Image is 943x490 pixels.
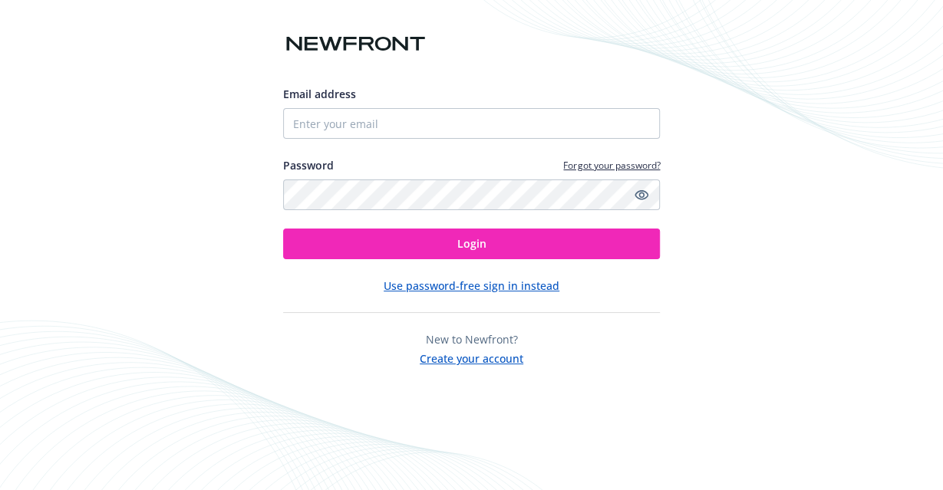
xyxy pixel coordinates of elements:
[283,229,661,259] button: Login
[283,157,334,173] label: Password
[563,159,660,172] a: Forgot your password?
[457,236,486,251] span: Login
[420,347,523,367] button: Create your account
[283,31,428,58] img: Newfront logo
[426,332,518,347] span: New to Newfront?
[384,278,559,294] button: Use password-free sign in instead
[283,87,356,101] span: Email address
[632,186,651,204] a: Show password
[283,179,660,210] input: Enter your password
[283,108,661,139] input: Enter your email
